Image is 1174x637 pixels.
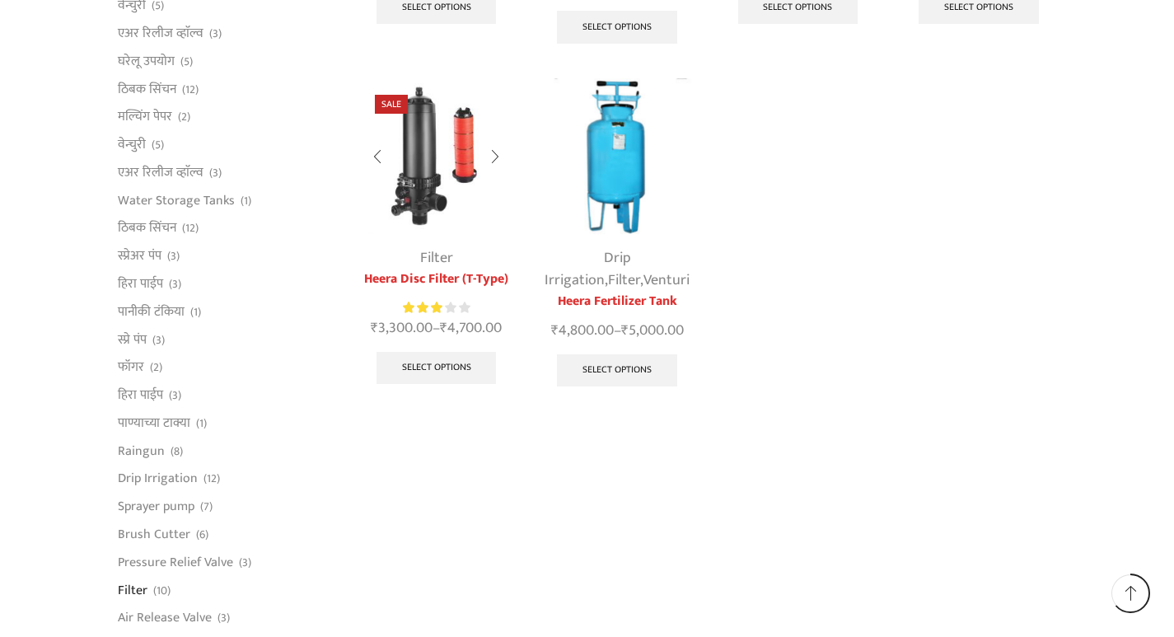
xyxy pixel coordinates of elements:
[118,186,235,214] a: Water Storage Tanks
[196,415,207,432] span: (1)
[551,318,614,343] bdi: 4,800.00
[200,499,213,515] span: (7)
[371,316,378,340] span: ₹
[118,521,190,549] a: Brush Cutter
[209,165,222,181] span: (3)
[118,576,147,604] a: Filter
[377,352,497,385] a: Select options for “Heera Disc Filter (T-Type)”
[178,109,190,125] span: (2)
[239,555,251,571] span: (3)
[375,95,408,114] span: Sale
[539,78,695,234] img: Heera Fertilizer Tank
[167,248,180,265] span: (3)
[171,443,183,460] span: (8)
[118,604,212,632] a: Air Release Valve
[403,299,470,316] div: Rated 3.00 out of 5
[209,26,222,42] span: (3)
[118,354,144,382] a: फॉगर
[217,610,230,626] span: (3)
[180,54,193,70] span: (5)
[241,193,251,209] span: (1)
[196,527,208,543] span: (6)
[545,246,631,293] a: Drip Irrigation
[118,214,176,242] a: ठिबक सिंचन
[643,268,690,293] a: Venturi
[118,437,165,465] a: Raingun
[539,320,695,342] span: –
[118,158,203,186] a: एअर रिलीज व्हाॅल्व
[150,359,162,376] span: (2)
[118,75,176,103] a: ठिबक सिंचन
[358,78,514,234] img: Heera Disc Filter (T-Type)
[539,247,695,292] div: , ,
[118,269,163,297] a: हिरा पाईप
[621,318,629,343] span: ₹
[118,131,146,159] a: वेन्चुरी
[169,276,181,293] span: (3)
[118,297,185,326] a: पानीकी टंकिया
[169,387,181,404] span: (3)
[182,82,199,98] span: (12)
[118,19,203,47] a: एअर रिलीज व्हाॅल्व
[440,316,502,340] bdi: 4,700.00
[118,326,147,354] a: स्प्रे पंप
[358,269,514,289] a: Heera Disc Filter (T-Type)
[118,242,161,270] a: स्प्रेअर पंप
[371,316,433,340] bdi: 3,300.00
[118,548,233,576] a: Pressure Relief Valve
[152,137,164,153] span: (5)
[118,103,172,131] a: मल्चिंग पेपर
[152,332,165,349] span: (3)
[118,465,198,493] a: Drip Irrigation
[440,316,447,340] span: ₹
[551,318,559,343] span: ₹
[203,471,220,487] span: (12)
[182,220,199,237] span: (12)
[539,292,695,311] a: Heera Fertilizer Tank
[608,268,640,293] a: Filter
[118,382,163,410] a: हिरा पाईप
[403,299,443,316] span: Rated out of 5
[420,246,453,270] a: Filter
[118,409,190,437] a: पाण्याच्या टाक्या
[118,47,175,75] a: घरेलू उपयोग
[358,317,514,340] span: –
[153,583,171,599] span: (10)
[118,493,194,521] a: Sprayer pump
[190,304,201,321] span: (1)
[621,318,684,343] bdi: 5,000.00
[557,11,677,44] a: Select options for “Semi Automatic Screen Filter”
[557,354,677,387] a: Select options for “Heera Fertilizer Tank”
